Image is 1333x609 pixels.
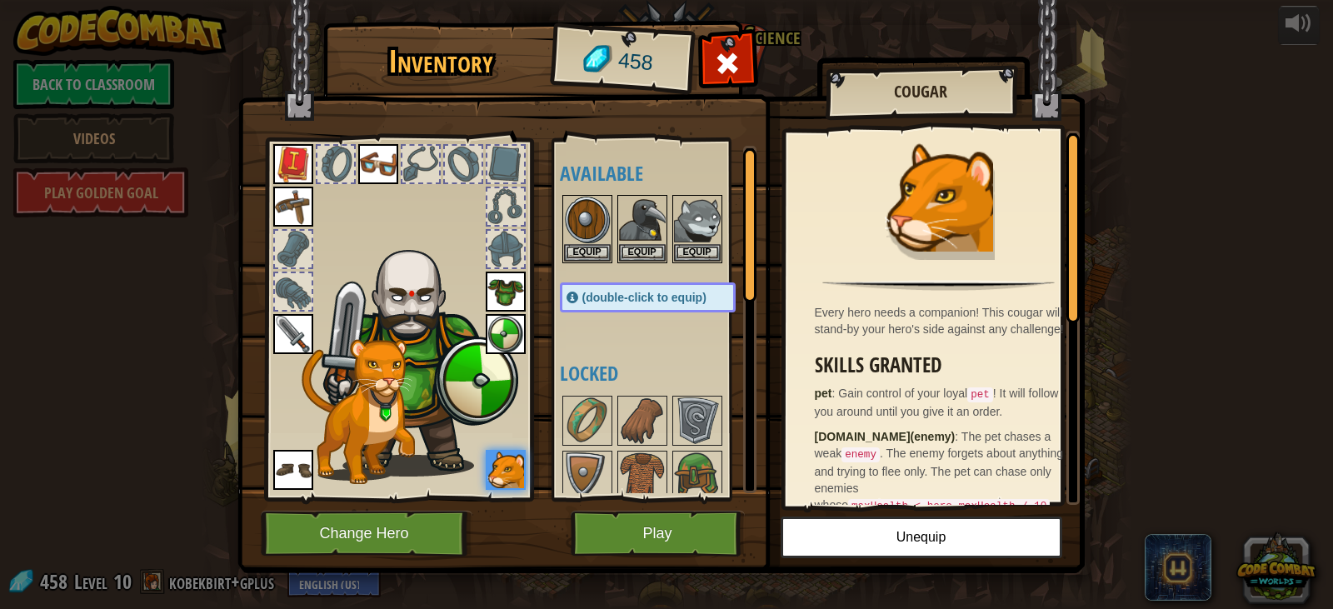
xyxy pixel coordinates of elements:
img: portrait.png [273,314,313,354]
h2: Cougar [842,82,999,101]
img: portrait.png [674,197,721,243]
img: portrait.png [885,143,993,252]
img: male.png [315,234,519,477]
img: portrait.png [564,452,611,499]
code: maxHealth < hero.maxHealth / 10 [848,499,1050,514]
button: Equip [674,244,721,262]
img: portrait.png [273,144,313,184]
code: enemy [841,447,880,462]
button: Play [571,511,745,557]
button: Change Hero [261,511,472,557]
strong: pet [815,387,832,400]
span: The pet chases a weak . The enemy forgets about anything and trying to flee only. The pet can cha... [815,430,1063,512]
div: Every hero needs a companion! This cougar will stand-by your hero's side against any challenge! [815,304,1071,337]
img: hr.png [822,280,1054,291]
strong: [DOMAIN_NAME](enemy) [815,430,956,443]
button: Equip [564,244,611,262]
img: portrait.png [564,197,611,243]
img: portrait.png [674,452,721,499]
code: pet [967,387,993,402]
span: 458 [617,46,654,78]
span: : [955,430,961,443]
span: (double-click to equip) [582,291,706,304]
img: portrait.png [619,452,666,499]
button: Equip [619,244,666,262]
h1: Inventory [335,44,547,79]
img: portrait.png [674,397,721,444]
img: portrait.png [273,187,313,227]
img: portrait.png [486,450,526,490]
img: portrait.png [619,197,666,243]
img: cougar-paper-dolls.png [302,339,415,484]
img: portrait.png [486,272,526,312]
span: : [832,387,839,400]
img: portrait.png [564,397,611,444]
h4: Available [560,162,769,184]
button: Unequip [781,517,1062,558]
img: portrait.png [358,144,398,184]
img: portrait.png [273,450,313,490]
img: portrait.png [619,397,666,444]
span: Gain control of your loyal ! It will follow you around until you give it an order. [815,387,1059,418]
h4: Locked [560,362,769,384]
h3: Skills Granted [815,354,1071,377]
img: portrait.png [486,314,526,354]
